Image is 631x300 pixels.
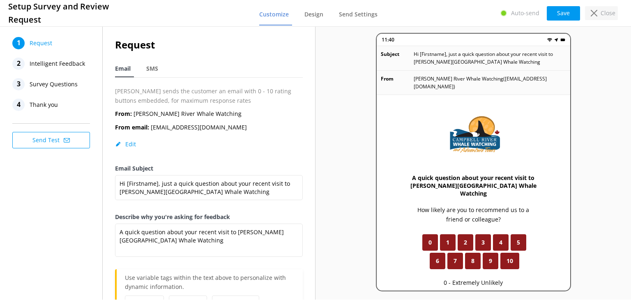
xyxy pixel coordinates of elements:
span: 2 [464,238,467,247]
span: 5 [517,238,520,247]
button: Send Test [12,132,90,148]
p: Auto-send [511,9,539,18]
button: Save [547,6,580,21]
span: 0 [428,238,432,247]
span: SMS [146,65,158,73]
p: [EMAIL_ADDRESS][DOMAIN_NAME] [115,123,247,132]
b: From email: [115,123,149,131]
p: Use variable tags within the text above to personalize with dynamic information. [125,273,295,295]
div: 1 [12,37,25,49]
p: Subject [381,50,414,66]
img: near-me.png [554,37,559,42]
span: 9 [489,256,492,265]
h2: Request [115,37,303,53]
span: Send Settings [339,10,378,18]
span: 1 [446,238,449,247]
button: Edit [115,140,136,148]
p: Close [601,9,615,18]
span: 6 [436,256,439,265]
p: From [381,75,414,90]
p: 11:40 [382,36,394,44]
span: 7 [454,256,457,265]
p: How likely are you to recommend us to a friend or colleague? [410,205,537,224]
span: 3 [481,238,485,247]
p: [PERSON_NAME] sends the customer an email with 0 - 10 rating buttons embedded, for maximum respon... [115,87,303,105]
p: 0 - Extremely Unlikely [444,278,503,287]
span: Customize [259,10,289,18]
h3: A quick question about your recent visit to [PERSON_NAME][GEOGRAPHIC_DATA] Whale Watching [410,174,537,197]
p: [PERSON_NAME] River Whale Watching ( [EMAIL_ADDRESS][DOMAIN_NAME] ) [414,75,566,90]
span: Request [30,37,52,49]
span: Design [304,10,323,18]
p: [PERSON_NAME] River Whale Watching [115,109,242,118]
img: 654-1758648139.png [432,111,514,157]
p: Hi [Firstname], just a quick question about your recent visit to [PERSON_NAME][GEOGRAPHIC_DATA] W... [414,50,566,66]
div: 3 [12,78,25,90]
img: battery.png [560,37,565,42]
span: 10 [507,256,513,265]
span: Thank you [30,99,58,111]
label: Describe why you're asking for feedback [115,212,303,222]
span: Survey Questions [30,78,78,90]
span: Intelligent Feedback [30,58,85,70]
b: From: [115,110,132,118]
div: 2 [12,58,25,70]
span: Email [115,65,131,73]
img: wifi.png [547,37,552,42]
textarea: Hi [Firstname], just a quick question about your recent visit to [PERSON_NAME][GEOGRAPHIC_DATA] W... [115,175,303,200]
span: 4 [499,238,502,247]
div: 4 [12,99,25,111]
span: 8 [471,256,474,265]
textarea: A quick question about your recent visit to [PERSON_NAME][GEOGRAPHIC_DATA] Whale Watching [115,224,303,257]
label: Email Subject [115,164,303,173]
